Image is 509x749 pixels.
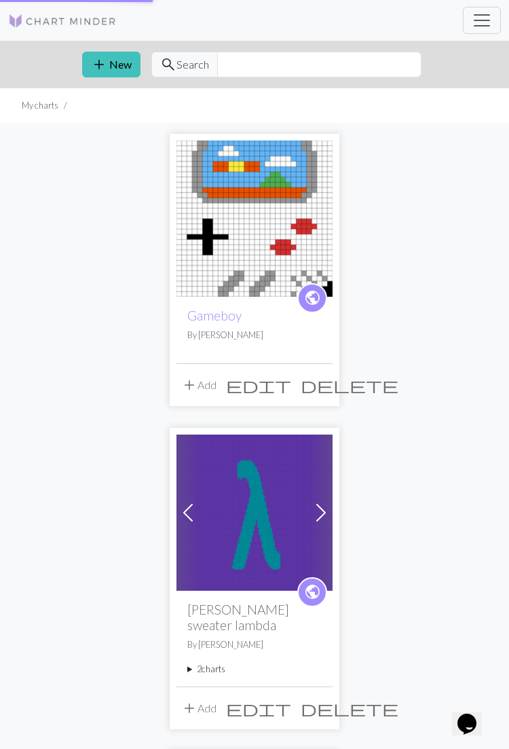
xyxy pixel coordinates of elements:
i: Edit [226,700,291,716]
span: add [91,55,107,74]
iframe: chat widget [452,695,495,735]
button: Edit [221,695,296,721]
img: Logo [8,13,117,29]
a: public [297,577,327,607]
span: search [160,55,176,74]
button: Add [176,372,221,398]
i: Edit [226,377,291,393]
button: Add [176,695,221,721]
span: delete [301,376,398,395]
a: Gameboy [176,211,333,223]
i: public [304,285,321,312]
button: Edit [221,372,296,398]
h2: [PERSON_NAME] sweater lambda [187,602,322,633]
a: public [297,283,327,313]
span: Search [176,56,209,73]
button: New [82,52,140,77]
span: add [181,376,197,395]
span: public [304,581,321,602]
span: public [304,287,321,308]
img: Gameboy [176,141,333,297]
img: avg5ie6lw.webp [176,435,333,591]
button: Delete [296,695,403,721]
span: edit [226,699,291,718]
p: By [PERSON_NAME] [187,329,322,342]
summary: 2charts [187,663,322,676]
p: By [PERSON_NAME] [187,638,322,651]
a: avg5ie6lw.webp [176,505,333,517]
a: Gameboy [187,308,242,323]
button: Toggle navigation [463,7,501,34]
li: My charts [22,99,58,112]
span: edit [226,376,291,395]
button: Delete [296,372,403,398]
span: delete [301,699,398,718]
span: add [181,699,197,718]
i: public [304,579,321,606]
